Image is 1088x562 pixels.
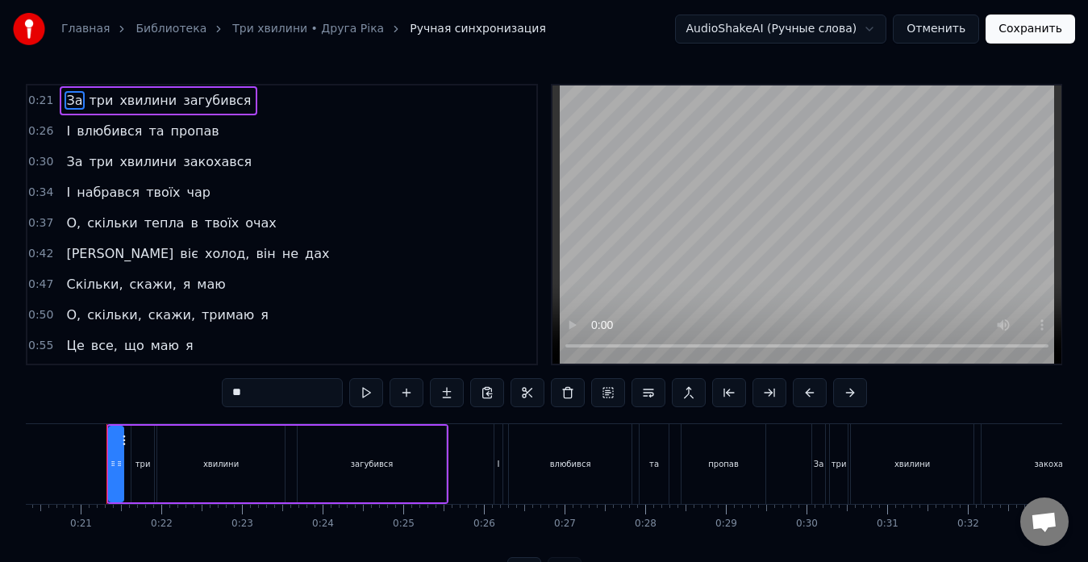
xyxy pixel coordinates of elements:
[184,336,195,355] span: я
[649,458,659,470] div: та
[169,122,221,140] span: пропав
[75,122,144,140] span: влюбився
[473,518,495,531] div: 0:26
[181,152,253,171] span: закохався
[128,275,178,293] span: скажи,
[135,21,206,37] a: Библиотека
[65,152,84,171] span: За
[28,154,53,170] span: 0:30
[28,277,53,293] span: 0:47
[203,244,251,263] span: холод,
[135,458,151,470] div: три
[178,244,200,263] span: віє
[65,244,175,263] span: [PERSON_NAME]
[393,518,415,531] div: 0:25
[28,123,53,139] span: 0:26
[186,183,212,202] span: чар
[259,306,270,324] span: я
[181,275,193,293] span: я
[65,275,124,293] span: Скільки,
[28,246,53,262] span: 0:42
[708,458,739,470] div: пропав
[351,458,394,470] div: загубився
[65,183,72,202] span: І
[203,214,240,232] span: твоїх
[877,518,898,531] div: 0:31
[28,307,53,323] span: 0:50
[1035,458,1078,470] div: закохався
[244,214,278,232] span: очах
[832,458,847,470] div: три
[147,122,165,140] span: та
[232,21,384,37] a: Три хвилини • Друга Ріка
[65,122,72,140] span: І
[189,214,199,232] span: в
[893,15,979,44] button: Отменить
[715,518,737,531] div: 0:29
[75,183,141,202] span: набрався
[957,518,979,531] div: 0:32
[986,15,1075,44] button: Сохранить
[498,458,500,470] div: І
[28,338,53,354] span: 0:55
[28,93,53,109] span: 0:21
[143,214,186,232] span: тепла
[200,306,256,324] span: тримаю
[554,518,576,531] div: 0:27
[118,91,178,110] span: хвилини
[88,152,115,171] span: три
[61,21,546,37] nav: breadcrumb
[635,518,657,531] div: 0:28
[118,152,178,171] span: хвилини
[312,518,334,531] div: 0:24
[85,306,144,324] span: скільки,
[894,458,930,470] div: хвилини
[181,91,252,110] span: загубився
[1020,497,1069,546] div: Відкритий чат
[85,214,140,232] span: скільки
[303,244,331,263] span: дах
[70,518,92,531] div: 0:21
[28,185,53,201] span: 0:34
[151,518,173,531] div: 0:22
[796,518,818,531] div: 0:30
[144,183,181,202] span: твоїх
[410,21,546,37] span: Ручная синхронизация
[88,91,115,110] span: три
[254,244,277,263] span: він
[281,244,300,263] span: не
[550,458,591,470] div: влюбився
[13,13,45,45] img: youka
[61,21,110,37] a: Главная
[28,215,53,231] span: 0:37
[123,336,146,355] span: що
[65,336,85,355] span: Це
[147,306,197,324] span: скажи,
[65,306,82,324] span: О,
[90,336,119,355] span: все,
[65,91,84,110] span: За
[149,336,181,355] span: маю
[231,518,253,531] div: 0:23
[814,458,824,470] div: За
[65,214,82,232] span: О,
[195,275,227,293] span: маю
[203,458,239,470] div: хвилини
